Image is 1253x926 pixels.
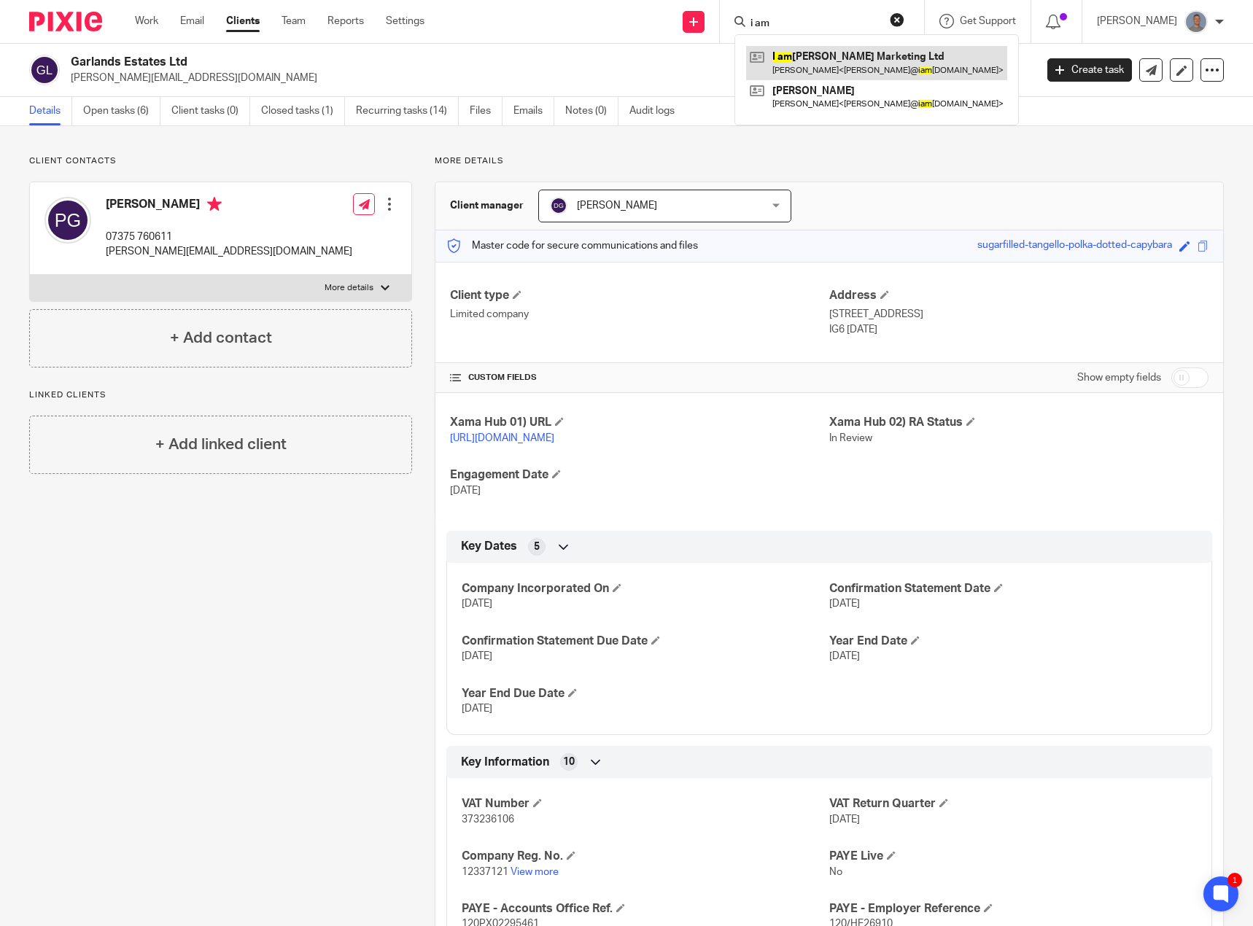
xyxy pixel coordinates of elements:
a: Client tasks (0) [171,97,250,125]
h4: + Add linked client [155,433,287,456]
span: Key Dates [461,539,517,554]
p: More details [435,155,1224,167]
a: View more [511,867,559,877]
a: Details [29,97,72,125]
h4: Year End Date [829,634,1197,649]
h4: Confirmation Statement Date [829,581,1197,596]
a: Clients [226,14,260,28]
a: Settings [386,14,424,28]
p: [PERSON_NAME] [1097,14,1177,28]
span: 10 [563,755,575,769]
img: svg%3E [550,197,567,214]
a: Create task [1047,58,1132,82]
h4: PAYE Live [829,849,1197,864]
h4: VAT Return Quarter [829,796,1197,812]
span: Get Support [960,16,1016,26]
h4: Company Reg. No. [462,849,829,864]
h4: Xama Hub 02) RA Status [829,415,1209,430]
p: IG6 [DATE] [829,322,1209,337]
h4: Client type [450,288,829,303]
h4: Address [829,288,1209,303]
h4: CUSTOM FIELDS [450,372,829,384]
img: svg%3E [29,55,60,85]
span: In Review [829,433,872,443]
a: Work [135,14,158,28]
h4: Engagement Date [450,467,829,483]
p: Client contacts [29,155,412,167]
p: More details [325,282,373,294]
a: Audit logs [629,97,686,125]
img: svg%3E [44,197,91,244]
h4: VAT Number [462,796,829,812]
a: Recurring tasks (14) [356,97,459,125]
input: Search [749,17,880,31]
span: [PERSON_NAME] [577,201,657,211]
h4: Company Incorporated On [462,581,829,596]
img: James%20Headshot.png [1184,10,1208,34]
a: Reports [327,14,364,28]
h4: [PERSON_NAME] [106,197,352,215]
span: [DATE] [829,814,860,825]
span: [DATE] [829,599,860,609]
span: [DATE] [462,704,492,714]
a: Open tasks (6) [83,97,160,125]
p: Limited company [450,307,829,322]
div: sugarfilled-tangello-polka-dotted-capybara [977,238,1172,254]
span: Key Information [461,755,549,770]
img: Pixie [29,12,102,31]
span: 12337121 [462,867,508,877]
h4: Confirmation Statement Due Date [462,634,829,649]
a: Emails [513,97,554,125]
p: [PERSON_NAME][EMAIL_ADDRESS][DOMAIN_NAME] [106,244,352,259]
span: [DATE] [450,486,481,496]
a: Closed tasks (1) [261,97,345,125]
span: 373236106 [462,814,514,825]
p: [STREET_ADDRESS] [829,307,1209,322]
div: 1 [1227,873,1242,887]
a: Email [180,14,204,28]
span: [DATE] [462,651,492,661]
p: 07375 760611 [106,230,352,244]
button: Clear [890,12,904,27]
a: Notes (0) [565,97,618,125]
a: [URL][DOMAIN_NAME] [450,433,554,443]
span: 5 [534,540,540,554]
span: [DATE] [829,651,860,661]
p: Linked clients [29,389,412,401]
span: [DATE] [462,599,492,609]
p: Master code for secure communications and files [446,238,698,253]
h2: Garlands Estates Ltd [71,55,834,70]
a: Files [470,97,503,125]
h4: PAYE - Employer Reference [829,901,1197,917]
h3: Client manager [450,198,524,213]
p: [PERSON_NAME][EMAIL_ADDRESS][DOMAIN_NAME] [71,71,1025,85]
i: Primary [207,197,222,211]
h4: Year End Due Date [462,686,829,701]
span: No [829,867,842,877]
h4: Xama Hub 01) URL [450,415,829,430]
a: Team [282,14,306,28]
h4: + Add contact [170,327,272,349]
label: Show empty fields [1077,370,1161,385]
h4: PAYE - Accounts Office Ref. [462,901,829,917]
